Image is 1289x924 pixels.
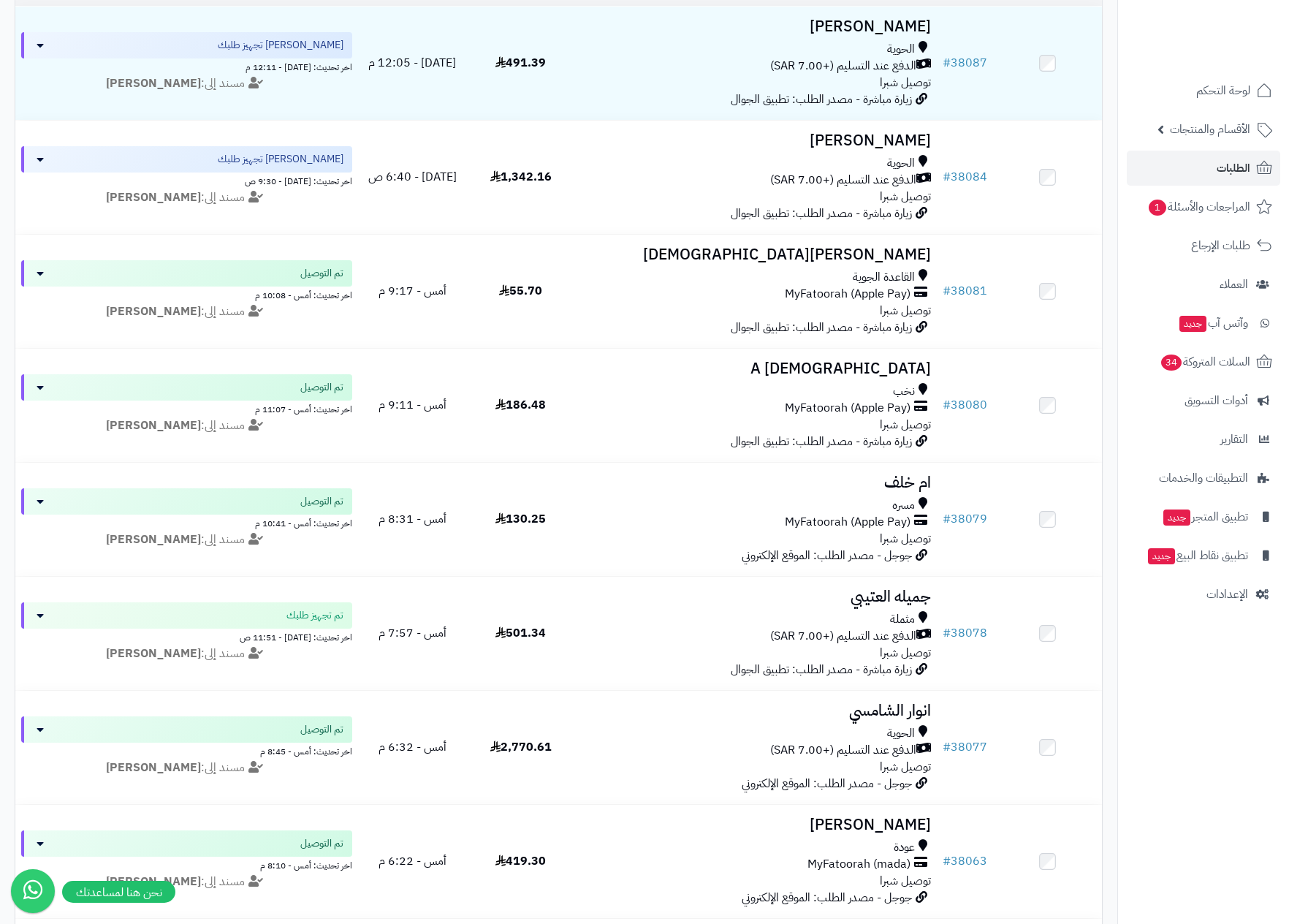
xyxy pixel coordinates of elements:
[1127,461,1280,496] a: التطبيقات والخدمات
[581,18,931,35] h3: [PERSON_NAME]
[943,168,951,186] span: #
[943,396,951,414] span: #
[1127,383,1280,418] a: أدوات التسويق
[785,514,910,531] span: MyFatoorah (Apple Pay)
[880,302,931,319] span: توصيل شبرا
[943,54,951,72] span: #
[1185,390,1248,411] span: أدوات التسويق
[10,531,363,548] div: مسند إلى:
[943,624,951,642] span: #
[892,497,915,514] span: مسره
[106,75,201,92] strong: [PERSON_NAME]
[218,38,343,53] span: [PERSON_NAME] تجهيز طلبك
[21,401,352,416] div: اخر تحديث: أمس - 11:07 م
[368,168,457,186] span: [DATE] - 6:40 ص
[1148,548,1175,564] span: جديد
[880,758,931,776] span: توصيل شبرا
[21,857,352,872] div: اخر تحديث: أمس - 8:10 م
[807,856,910,873] span: MyFatoorah (mada)
[581,474,931,491] h3: ام خلف
[21,287,352,302] div: اخر تحديث: أمس - 10:08 م
[1127,344,1280,379] a: السلات المتروكة34
[379,510,446,528] span: أمس - 8:31 م
[1163,510,1190,526] span: جديد
[1147,545,1248,566] span: تطبيق نقاط البيع
[893,383,915,400] span: نخب
[10,417,363,434] div: مسند إلى:
[495,396,546,414] span: 186.48
[300,722,343,737] span: تم التوصيل
[21,58,352,74] div: اخر تحديث: [DATE] - 12:11 م
[853,269,915,286] span: القاعدة الجوية
[785,286,910,303] span: MyFatoorah (Apple Pay)
[880,872,931,890] span: توصيل شبرا
[300,380,343,395] span: تم التوصيل
[368,54,456,72] span: [DATE] - 12:05 م
[106,531,201,548] strong: [PERSON_NAME]
[1217,158,1250,178] span: الطلبات
[943,396,987,414] a: #38080
[887,725,915,742] span: الحوية
[21,515,352,530] div: اخر تحديث: أمس - 10:41 م
[218,152,343,167] span: [PERSON_NAME] تجهيز طلبك
[106,645,201,662] strong: [PERSON_NAME]
[1127,267,1280,302] a: العملاء
[1127,189,1280,224] a: المراجعات والأسئلة1
[379,282,446,300] span: أمس - 9:17 م
[770,172,916,189] span: الدفع عند التسليم (+7.00 SAR)
[887,41,915,58] span: الحوية
[1191,235,1250,256] span: طلبات الإرجاع
[731,433,912,450] span: زيارة مباشرة - مصدر الطلب: تطبيق الجوال
[581,246,931,263] h3: [PERSON_NAME][DEMOGRAPHIC_DATA]
[379,738,446,756] span: أمس - 6:32 م
[1179,316,1206,332] span: جديد
[300,266,343,281] span: تم التوصيل
[890,611,915,628] span: مثملة
[1127,306,1280,341] a: وآتس آبجديد
[379,396,446,414] span: أمس - 9:11 م
[887,155,915,172] span: الحوية
[499,282,542,300] span: 55.70
[490,168,552,186] span: 1,342.16
[742,889,912,906] span: جوجل - مصدر الطلب: الموقع الإلكتروني
[731,661,912,678] span: زيارة مباشرة - مصدر الطلب: تطبيق الجوال
[1147,197,1250,217] span: المراجعات والأسئلة
[10,75,363,92] div: مسند إلى:
[943,510,951,528] span: #
[943,852,987,870] a: #38063
[880,74,931,91] span: توصيل شبرا
[943,852,951,870] span: #
[106,873,201,890] strong: [PERSON_NAME]
[770,742,916,759] span: الدفع عند التسليم (+7.00 SAR)
[300,494,343,509] span: تم التوصيل
[286,608,343,623] span: تم تجهيز طلبك
[21,629,352,644] div: اخر تحديث: [DATE] - 11:51 ص
[770,628,916,645] span: الدفع عند التسليم (+7.00 SAR)
[581,132,931,149] h3: [PERSON_NAME]
[943,738,987,756] a: #38077
[742,775,912,792] span: جوجل - مصدر الطلب: الموقع الإلكتروني
[943,510,987,528] a: #38079
[1127,73,1280,108] a: لوحة التحكم
[1127,499,1280,534] a: تطبيق المتجرجديد
[106,303,201,320] strong: [PERSON_NAME]
[1196,80,1250,101] span: لوحة التحكم
[10,645,363,662] div: مسند إلى:
[1162,507,1248,527] span: تطبيق المتجر
[300,836,343,851] span: تم التوصيل
[1206,584,1248,605] span: الإعدادات
[943,54,987,72] a: #38087
[731,205,912,222] span: زيارة مباشرة - مصدر الطلب: تطبيق الجوال
[106,417,201,434] strong: [PERSON_NAME]
[495,852,546,870] span: 419.30
[1127,538,1280,573] a: تطبيق نقاط البيعجديد
[880,530,931,548] span: توصيل شبرا
[10,189,363,206] div: مسند إلى:
[10,874,363,890] div: مسند إلى:
[1127,422,1280,457] a: التقارير
[1159,468,1248,488] span: التطبيقات والخدمات
[1190,26,1275,57] img: logo-2.png
[379,624,446,642] span: أمس - 7:57 م
[1170,119,1250,140] span: الأقسام والمنتجات
[10,303,363,320] div: مسند إلى:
